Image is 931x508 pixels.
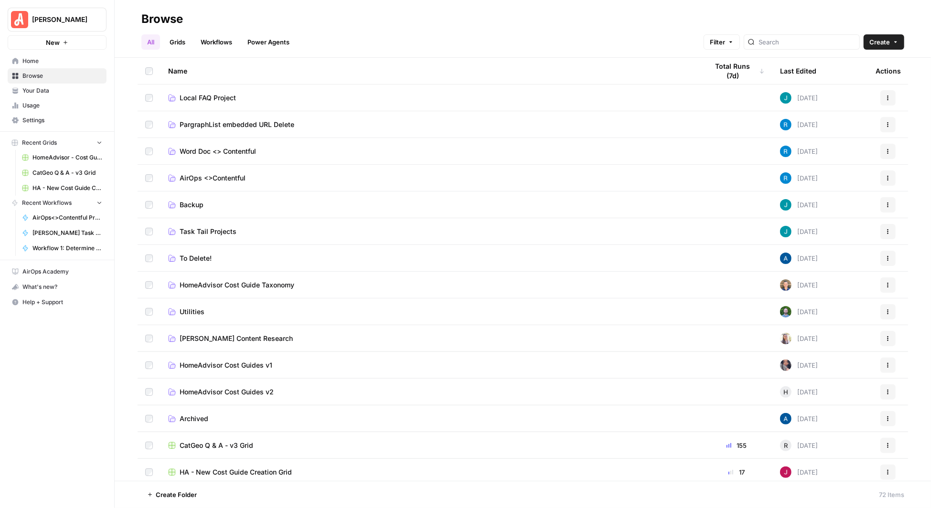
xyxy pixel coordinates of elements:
[780,333,818,344] div: [DATE]
[164,34,191,50] a: Grids
[783,387,788,397] span: H
[780,466,818,478] div: [DATE]
[22,267,102,276] span: AirOps Academy
[168,147,693,156] a: Word Doc <> Contentful
[8,113,107,128] a: Settings
[780,92,792,104] img: gsxx783f1ftko5iaboo3rry1rxa5
[168,280,693,290] a: HomeAdvisor Cost Guide Taxonomy
[780,333,792,344] img: 6nbwfcfcmyg6kjpjqwyn2ex865ht
[8,8,107,32] button: Workspace: Angi
[8,136,107,150] button: Recent Grids
[180,227,236,236] span: Task Tail Projects
[32,153,102,162] span: HomeAdvisor - Cost Guide Updates
[22,72,102,80] span: Browse
[180,147,256,156] span: Word Doc <> Contentful
[46,38,60,47] span: New
[141,34,160,50] a: All
[168,173,693,183] a: AirOps <>Contentful
[22,199,72,207] span: Recent Workflows
[168,58,693,84] div: Name
[780,360,818,371] div: [DATE]
[864,34,904,50] button: Create
[22,138,57,147] span: Recent Grids
[195,34,238,50] a: Workflows
[18,165,107,180] a: CatGeo Q & A - v3 Grid
[8,53,107,69] a: Home
[180,173,246,183] span: AirOps <>Contentful
[780,119,792,130] img: 4ql36xcz6vn5z6vl131rp0snzihs
[780,360,792,371] img: z7thsnrr4ts3t7dx1vqir5w2yny7
[32,229,102,237] span: [PERSON_NAME] Task Tail New/ Update CG w/ Internal Links
[168,254,693,263] a: To Delete!
[168,93,693,103] a: Local FAQ Project
[780,199,792,211] img: gsxx783f1ftko5iaboo3rry1rxa5
[168,227,693,236] a: Task Tail Projects
[180,467,292,477] span: HA - New Cost Guide Creation Grid
[780,253,818,264] div: [DATE]
[708,467,765,477] div: 17
[180,441,253,450] span: CatGeo Q & A - v3 Grid
[180,360,272,370] span: HomeAdvisor Cost Guides v1
[780,466,792,478] img: hx1ubs7gwu2kwvex0o4uzrbtenh0
[168,307,693,317] a: Utilities
[780,279,818,291] div: [DATE]
[18,180,107,196] a: HA - New Cost Guide Creation Grid
[780,119,818,130] div: [DATE]
[18,150,107,165] a: HomeAdvisor - Cost Guide Updates
[780,306,818,317] div: [DATE]
[8,196,107,210] button: Recent Workflows
[780,253,792,264] img: he81ibor8lsei4p3qvg4ugbvimgp
[780,146,818,157] div: [DATE]
[156,490,197,499] span: Create Folder
[168,120,693,129] a: PargraphList embedded URL Delete
[869,37,890,47] span: Create
[784,441,788,450] span: R
[8,35,107,50] button: New
[708,441,765,450] div: 155
[8,83,107,98] a: Your Data
[180,307,204,317] span: Utilities
[168,467,693,477] a: HA - New Cost Guide Creation Grid
[180,334,293,343] span: [PERSON_NAME] Content Research
[18,241,107,256] a: Workflow 1: Determine & Apply Cost Changes
[8,98,107,113] a: Usage
[168,441,693,450] a: CatGeo Q & A - v3 Grid
[180,414,208,423] span: Archived
[8,264,107,279] a: AirOps Academy
[22,57,102,65] span: Home
[180,254,212,263] span: To Delete!
[180,200,203,210] span: Backup
[780,279,792,291] img: 50s1itr6iuawd1zoxsc8bt0iyxwq
[11,11,28,28] img: Angi Logo
[780,226,818,237] div: [DATE]
[8,279,107,295] button: What's new?
[180,387,274,397] span: HomeAdvisor Cost Guides v2
[780,440,818,451] div: [DATE]
[22,116,102,125] span: Settings
[780,226,792,237] img: gsxx783f1ftko5iaboo3rry1rxa5
[780,172,818,184] div: [DATE]
[710,37,725,47] span: Filter
[32,169,102,177] span: CatGeo Q & A - v3 Grid
[22,101,102,110] span: Usage
[780,386,818,398] div: [DATE]
[168,414,693,423] a: Archived
[8,68,107,84] a: Browse
[780,413,818,424] div: [DATE]
[759,37,856,47] input: Search
[32,15,90,24] span: [PERSON_NAME]
[8,295,107,310] button: Help + Support
[780,172,792,184] img: 4ql36xcz6vn5z6vl131rp0snzihs
[780,413,792,424] img: he81ibor8lsei4p3qvg4ugbvimgp
[22,298,102,307] span: Help + Support
[168,387,693,397] a: HomeAdvisor Cost Guides v2
[704,34,740,50] button: Filter
[180,120,294,129] span: PargraphList embedded URL Delete
[780,58,816,84] div: Last Edited
[168,360,693,370] a: HomeAdvisor Cost Guides v1
[242,34,295,50] a: Power Agents
[22,86,102,95] span: Your Data
[876,58,901,84] div: Actions
[180,93,236,103] span: Local FAQ Project
[141,11,183,27] div: Browse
